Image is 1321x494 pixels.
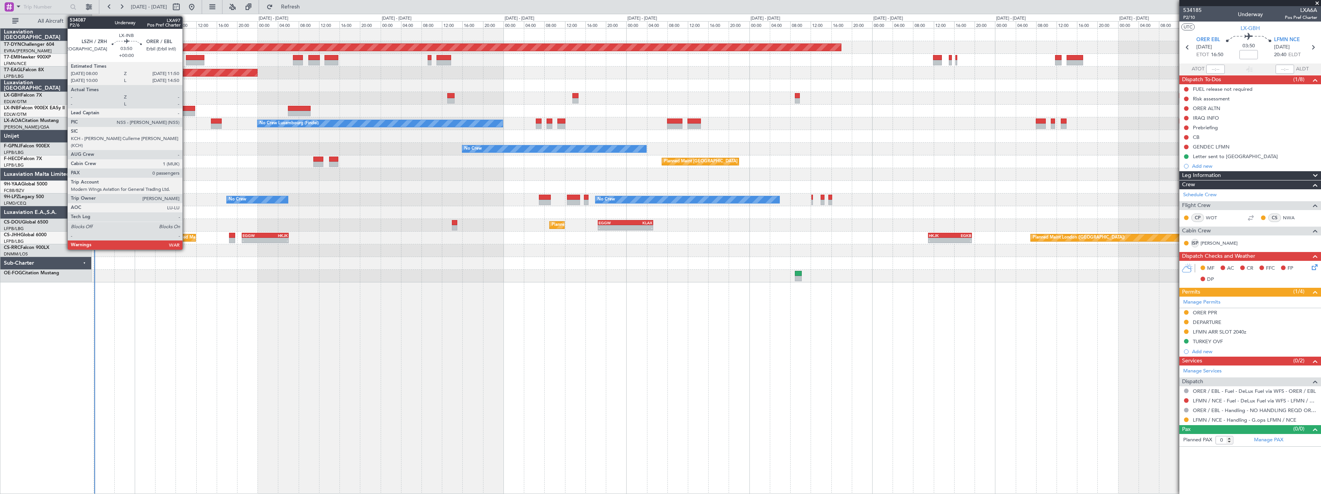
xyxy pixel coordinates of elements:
span: (0/2) [1293,357,1304,365]
div: 08:00 [667,21,688,28]
a: EVRA/[PERSON_NAME] [4,48,52,54]
div: HKJK [265,233,288,238]
a: LFMN / NCE - Handling - G.ops LFMN / NCE [1193,417,1296,423]
div: [DATE] - [DATE] [136,15,166,22]
div: - [950,238,971,243]
div: 12:00 [688,21,708,28]
span: FFC [1266,265,1275,272]
span: (1/4) [1293,287,1304,295]
span: CS-RRC [4,245,20,250]
div: HKJK [929,233,950,238]
a: ORER / EBL - Handling - NO HANDLING REQD ORER/EBL [1193,407,1317,414]
div: 08:00 [913,21,933,28]
span: All Aircraft [20,18,81,24]
div: ISP [1191,239,1199,247]
div: Planned Maint London ([GEOGRAPHIC_DATA]) [1033,232,1125,244]
a: Manage Services [1183,367,1222,375]
a: LFPB/LBG [4,162,24,168]
a: [PERSON_NAME] [1201,240,1237,247]
div: 12:00 [196,21,217,28]
a: CS-JHHGlobal 6000 [4,233,47,237]
a: LX-GBHFalcon 7X [4,93,42,98]
div: - [125,162,146,167]
div: - [599,225,625,230]
div: Planned Maint [GEOGRAPHIC_DATA] ([GEOGRAPHIC_DATA]) [664,156,785,167]
span: (0/0) [1293,425,1304,433]
button: UTC [1181,23,1195,30]
span: Crew [1182,180,1195,189]
div: Add new [1192,348,1317,355]
div: 08:00 [790,21,811,28]
div: ORER ALTN [1193,105,1220,112]
div: 16:00 [831,21,852,28]
span: LX-AOA [4,118,22,123]
span: LX-INB [4,106,19,110]
a: LX-INBFalcon 900EX EASy II [4,106,65,110]
span: Permits [1182,288,1200,297]
span: CS-DOU [4,220,22,225]
a: EDLW/DTM [4,112,27,117]
div: GENDEC LFMN [1193,144,1229,150]
span: [DATE] - [DATE] [131,3,167,10]
div: 00:00 [1118,21,1139,28]
div: 20:00 [114,21,135,28]
div: 16:00 [1077,21,1097,28]
div: Add new [1192,163,1317,169]
div: [DATE] - [DATE] [873,15,903,22]
div: 08:00 [299,21,319,28]
div: Risk assessment [1193,95,1230,102]
div: 08:00 [1036,21,1057,28]
div: IRAQ INFO [1193,115,1219,121]
div: 20:00 [606,21,626,28]
button: All Aircraft [8,15,84,27]
div: [DATE] - [DATE] [751,15,780,22]
div: DEPARTURE [1193,319,1221,325]
span: CR [1247,265,1253,272]
div: 20:00 [852,21,872,28]
span: LFMN NCE [1274,36,1300,44]
span: CS-JHH [4,233,20,237]
div: 12:00 [934,21,954,28]
div: TURKEY OVF [1193,338,1223,345]
div: 00:00 [749,21,770,28]
a: F-HECDFalcon 7X [4,157,42,161]
a: 9H-LPZLegacy 500 [4,195,44,199]
button: Refresh [263,1,309,13]
input: Trip Number [23,1,68,13]
div: 16:00 [94,21,114,28]
div: 04:00 [524,21,544,28]
span: 03:50 [1242,42,1255,50]
span: 9H-YAA [4,182,21,187]
a: T7-DYNChallenger 604 [4,42,54,47]
div: No Crew [597,194,615,205]
div: 04:00 [1139,21,1159,28]
a: Manage Permits [1183,299,1221,306]
div: [DATE] - [DATE] [1119,15,1149,22]
a: CS-DOUGlobal 6500 [4,220,48,225]
div: 16:00 [339,21,360,28]
a: LFMN/NCE [4,61,27,67]
div: 16:00 [954,21,975,28]
a: FCBB/BZV [4,188,24,194]
div: EGKB [950,233,971,238]
span: FP [1288,265,1293,272]
a: LFMN / NCE - Fuel - DeLux Fuel via WFS - LFMN / NCE [1193,397,1317,404]
div: 04:00 [893,21,913,28]
div: Planned Maint [GEOGRAPHIC_DATA] ([GEOGRAPHIC_DATA]) [172,232,294,244]
div: KLAX [625,220,652,225]
div: 20:00 [729,21,749,28]
span: Dispatch [1182,377,1203,386]
div: 16:00 [462,21,483,28]
span: T7-EMI [4,55,19,60]
a: ORER / EBL - Fuel - DeLux Fuel via WFS - ORER / EBL [1193,388,1316,394]
div: 04:00 [155,21,176,28]
div: No Crew [464,143,482,155]
span: OE-FOG [4,271,22,275]
a: [PERSON_NAME]/QSA [4,124,49,130]
span: F-HECD [4,157,21,161]
div: Prebriefing [1193,124,1218,131]
div: FUEL release not required [1193,86,1252,92]
span: DP [1207,276,1214,284]
span: 534185 [1183,6,1202,14]
span: ORER EBL [1196,36,1220,44]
